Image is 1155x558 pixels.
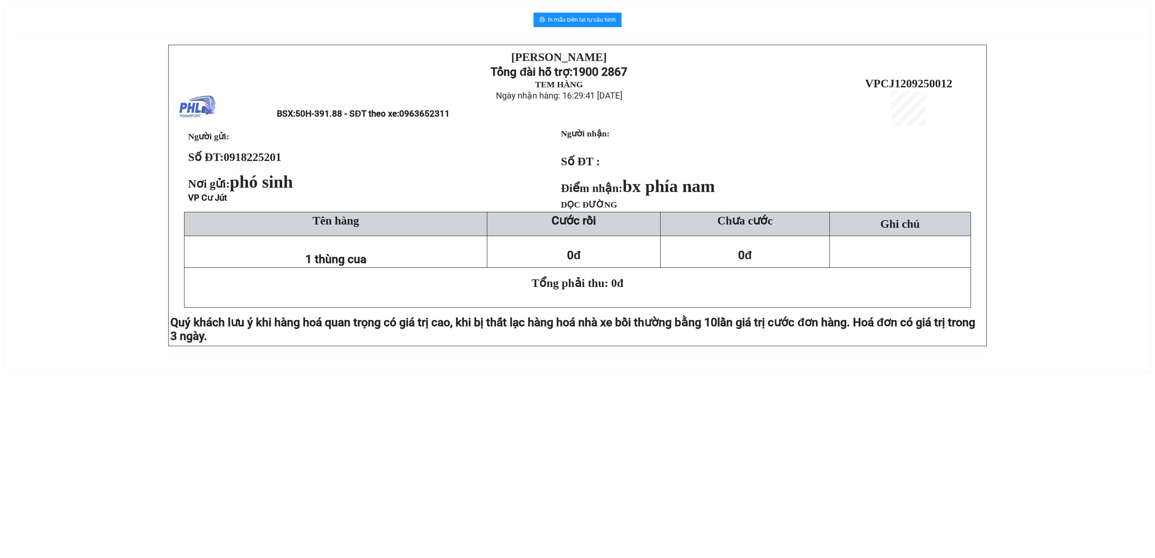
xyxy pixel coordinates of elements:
[230,172,293,191] span: phó sinh
[496,91,622,101] span: Ngày nhận hàng: 16:29:41 [DATE]
[188,151,282,164] strong: Số ĐT:
[277,109,449,119] span: BSX:
[572,65,627,79] strong: 1900 2867
[305,252,366,266] span: 1 thùng cua
[561,200,617,209] span: DỌC ĐƯỜNG
[567,248,581,262] span: 0đ
[491,65,572,79] strong: Tổng đài hỗ trợ:
[552,214,596,227] strong: Cước rồi
[188,132,229,141] span: Người gửi:
[511,51,607,64] strong: [PERSON_NAME]
[224,151,282,164] span: 0918225201
[188,177,296,190] span: Nơi gửi:
[738,248,752,262] span: 0đ
[399,109,450,119] span: 0963652311
[548,15,616,24] span: In mẫu biên lai tự cấu hình
[170,315,717,329] span: Quý khách lưu ý khi hàng hoá quan trọng có giá trị cao, khi bị thất lạc hàng hoá nhà xe bồi thườn...
[623,176,715,196] span: bx phía nam
[561,129,610,138] strong: Người nhận:
[561,155,600,168] strong: Số ĐT :
[313,214,359,227] span: Tên hàng
[561,182,715,195] strong: Điểm nhận:
[533,13,622,27] button: printerIn mẫu biên lai tự cấu hình
[170,315,975,343] span: lần giá trị cước đơn hàng. Hoá đơn có giá trị trong 3 ngày.
[179,89,216,126] img: logo
[880,217,920,230] span: Ghi chú
[539,17,545,23] span: printer
[295,109,449,119] span: 50H-391.88 - SĐT theo xe:
[717,214,772,227] span: Chưa cước
[532,276,623,289] span: Tổng phải thu: 0đ
[535,80,583,89] strong: TEM HÀNG
[865,77,953,90] span: VPCJ1209250012
[188,193,227,203] span: VP Cư Jút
